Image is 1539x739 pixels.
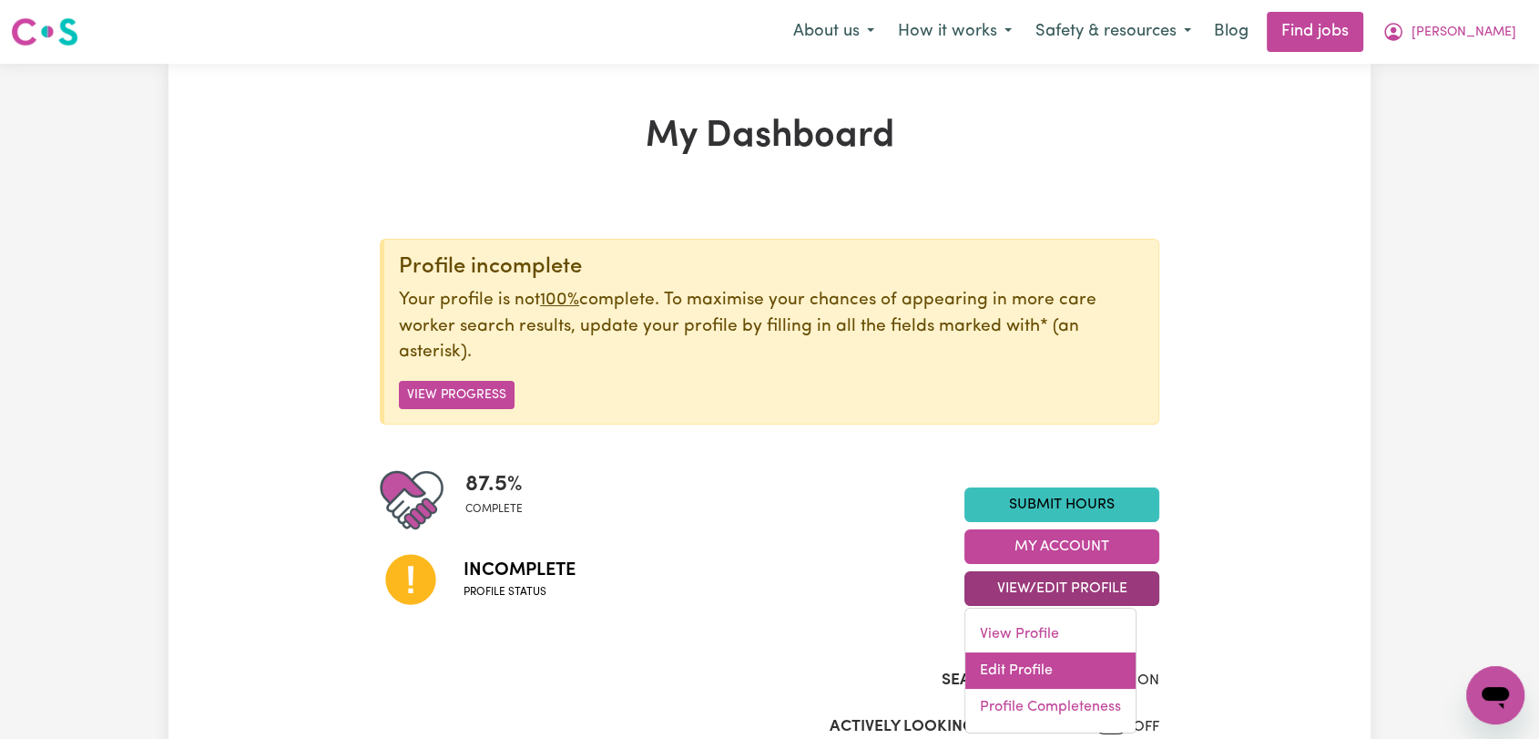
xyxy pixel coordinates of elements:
[11,11,78,53] a: Careseekers logo
[399,288,1144,366] p: Your profile is not complete. To maximise your chances of appearing in more care worker search re...
[465,468,523,501] span: 87.5 %
[964,571,1159,606] button: View/Edit Profile
[399,381,515,409] button: View Progress
[1267,12,1363,52] a: Find jobs
[380,115,1159,159] h1: My Dashboard
[781,13,886,51] button: About us
[1137,673,1159,688] span: ON
[965,689,1136,725] a: Profile Completeness
[1466,666,1524,724] iframe: Button to launch messaging window
[830,715,1075,739] label: Actively Looking for Clients
[540,292,579,309] u: 100%
[964,488,1159,522] a: Submit Hours
[942,669,1079,693] label: Search Visibility
[1203,12,1259,52] a: Blog
[965,652,1136,689] a: Edit Profile
[465,468,537,532] div: Profile completeness: 87.5%
[1024,13,1203,51] button: Safety & resources
[964,608,1136,734] div: View/Edit Profile
[886,13,1024,51] button: How it works
[464,557,576,584] span: Incomplete
[464,584,576,600] span: Profile status
[965,616,1136,652] a: View Profile
[11,15,78,48] img: Careseekers logo
[1133,720,1159,734] span: OFF
[399,254,1144,281] div: Profile incomplete
[1412,23,1516,43] span: [PERSON_NAME]
[1371,13,1528,51] button: My Account
[964,529,1159,564] button: My Account
[465,501,523,518] span: complete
